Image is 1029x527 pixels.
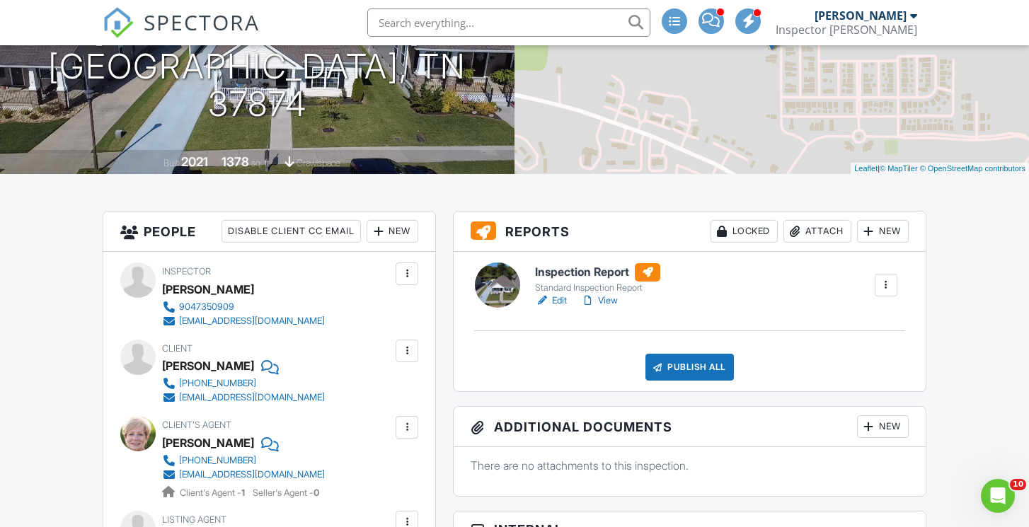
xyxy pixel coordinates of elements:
div: 9047350909 [179,301,234,313]
span: Seller's Agent - [253,487,319,498]
h6: Inspection Report [535,263,660,282]
h1: [STREET_ADDRESS] [GEOGRAPHIC_DATA], TN 37874 [23,11,492,122]
a: Inspection Report Standard Inspection Report [535,263,660,294]
a: © OpenStreetMap contributors [920,164,1025,173]
span: Client's Agent - [180,487,247,498]
h3: Reports [454,212,926,252]
span: sq. ft. [251,158,271,168]
p: There are no attachments to this inspection. [471,458,909,473]
div: [PERSON_NAME] [815,8,907,23]
div: Standard Inspection Report [535,282,660,294]
div: Locked [711,220,778,243]
div: New [857,220,909,243]
span: Client [162,343,192,354]
a: [EMAIL_ADDRESS][DOMAIN_NAME] [162,468,325,482]
a: 9047350909 [162,300,325,314]
span: Built [163,158,179,168]
img: The Best Home Inspection Software - Spectora [103,7,134,38]
span: 10 [1010,479,1026,490]
div: 1378 [222,154,249,169]
div: Publish All [645,354,734,381]
div: New [367,220,418,243]
div: Disable Client CC Email [222,220,361,243]
a: Edit [535,294,567,308]
div: [EMAIL_ADDRESS][DOMAIN_NAME] [179,392,325,403]
a: SPECTORA [103,19,260,49]
strong: 1 [241,487,245,498]
input: Search everything... [367,8,650,37]
a: [EMAIL_ADDRESS][DOMAIN_NAME] [162,390,325,405]
div: [PHONE_NUMBER] [179,455,256,466]
div: Attach [783,220,851,243]
div: New [857,415,909,438]
span: crawlspace [297,158,340,168]
span: Client's Agent [162,419,231,430]
div: [PERSON_NAME] [162,432,254,453]
span: Listing Agent [162,514,226,525]
div: Inspector Cluseau [776,23,917,37]
a: © MapTiler [880,164,918,173]
strong: 0 [314,487,319,498]
div: | [851,163,1029,175]
div: [EMAIL_ADDRESS][DOMAIN_NAME] [179,315,325,327]
span: Inspector [162,266,211,277]
div: [EMAIL_ADDRESS][DOMAIN_NAME] [179,469,325,480]
a: [PHONE_NUMBER] [162,376,325,390]
a: Leaflet [854,164,878,173]
div: [PERSON_NAME] [162,279,254,300]
iframe: Intercom live chat [981,479,1015,513]
div: 2021 [181,154,208,169]
a: View [581,294,618,308]
a: [EMAIL_ADDRESS][DOMAIN_NAME] [162,314,325,328]
h3: Additional Documents [454,407,926,447]
div: [PERSON_NAME] [162,355,254,376]
a: [PHONE_NUMBER] [162,453,325,468]
div: [PHONE_NUMBER] [179,378,256,389]
h3: People [103,212,435,252]
span: SPECTORA [144,7,260,37]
